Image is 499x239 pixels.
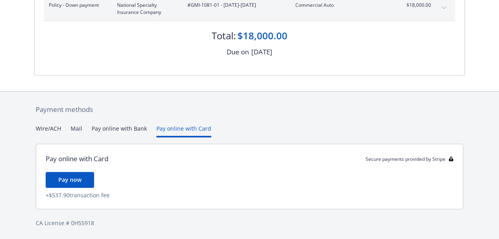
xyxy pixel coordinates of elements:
[36,219,463,227] div: CA License # 0H55918
[187,2,283,9] span: #GMI-1081-01 - [DATE]-[DATE]
[58,176,81,183] span: Pay now
[437,2,450,14] button: expand content
[117,2,175,16] span: National Specialty Insurance Company
[49,2,104,9] span: Policy - Down payment
[251,47,272,57] div: [DATE]
[366,156,453,162] div: Secure payments provided by Stripe
[46,154,108,164] div: Pay online with Card
[295,2,389,9] span: Commercial Auto
[36,124,61,137] button: Wire/ACH
[227,47,249,57] div: Due on
[212,29,236,42] div: Total:
[156,124,211,137] button: Pay online with Card
[92,124,147,137] button: Pay online with Bank
[46,191,453,199] div: + $537.90 transaction fee
[71,124,82,137] button: Mail
[401,2,431,9] span: $18,000.00
[237,29,287,42] div: $18,000.00
[46,172,94,188] button: Pay now
[36,104,463,115] div: Payment methods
